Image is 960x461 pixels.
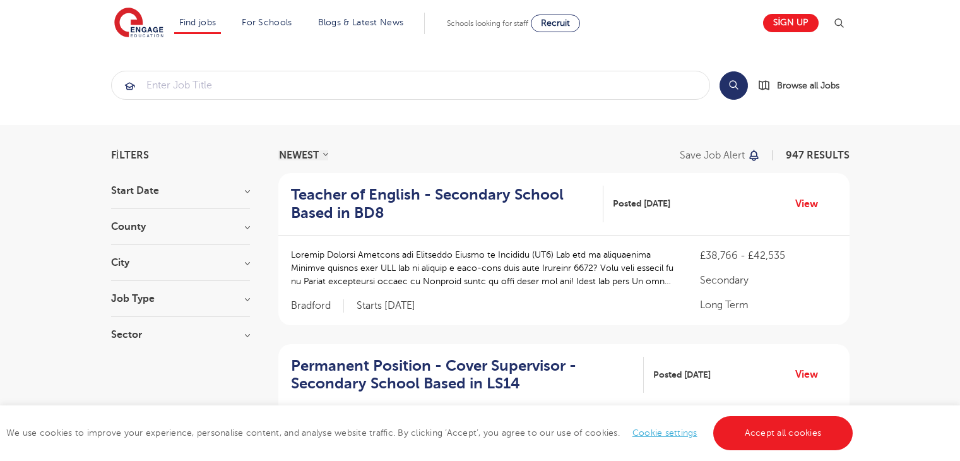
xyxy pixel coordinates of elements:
a: Browse all Jobs [758,78,850,93]
span: Recruit [541,18,570,28]
a: Cookie settings [632,428,697,438]
a: Accept all cookies [713,416,853,450]
span: Posted [DATE] [613,197,670,210]
h3: Sector [111,330,250,340]
img: Engage Education [114,8,163,39]
h2: Permanent Position - Cover Supervisor - Secondary School Based in LS14 [291,357,634,393]
span: Schools looking for staff [447,19,528,28]
h3: City [111,258,250,268]
p: Loremip Dolorsi Ametcons adi Elitseddo Eiusmo te Incididu (UT6) Lab etd ma aliquaenima Minimve qu... [291,248,675,288]
p: Save job alert [680,150,745,160]
span: Bradford [291,299,344,313]
a: Find jobs [179,18,216,27]
span: 947 RESULTS [786,150,850,161]
span: Posted [DATE] [653,368,711,381]
a: Sign up [763,14,819,32]
a: For Schools [242,18,292,27]
p: Long Term [700,297,836,313]
span: Filters [111,150,149,160]
h3: County [111,222,250,232]
h2: Teacher of English - Secondary School Based in BD8 [291,186,594,222]
a: Teacher of English - Secondary School Based in BD8 [291,186,604,222]
a: View [795,366,827,383]
a: View [795,196,827,212]
span: We use cookies to improve your experience, personalise content, and analyse website traffic. By c... [6,428,856,438]
p: Starts [DATE] [357,299,415,313]
a: Recruit [531,15,580,32]
p: £38,766 - £42,535 [700,248,836,263]
span: Browse all Jobs [777,78,839,93]
button: Search [720,71,748,100]
div: Submit [111,71,710,100]
input: Submit [112,71,709,99]
a: Blogs & Latest News [318,18,404,27]
h3: Job Type [111,294,250,304]
a: Permanent Position - Cover Supervisor - Secondary School Based in LS14 [291,357,644,393]
h3: Start Date [111,186,250,196]
button: Save job alert [680,150,761,160]
p: Secondary [700,273,836,288]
